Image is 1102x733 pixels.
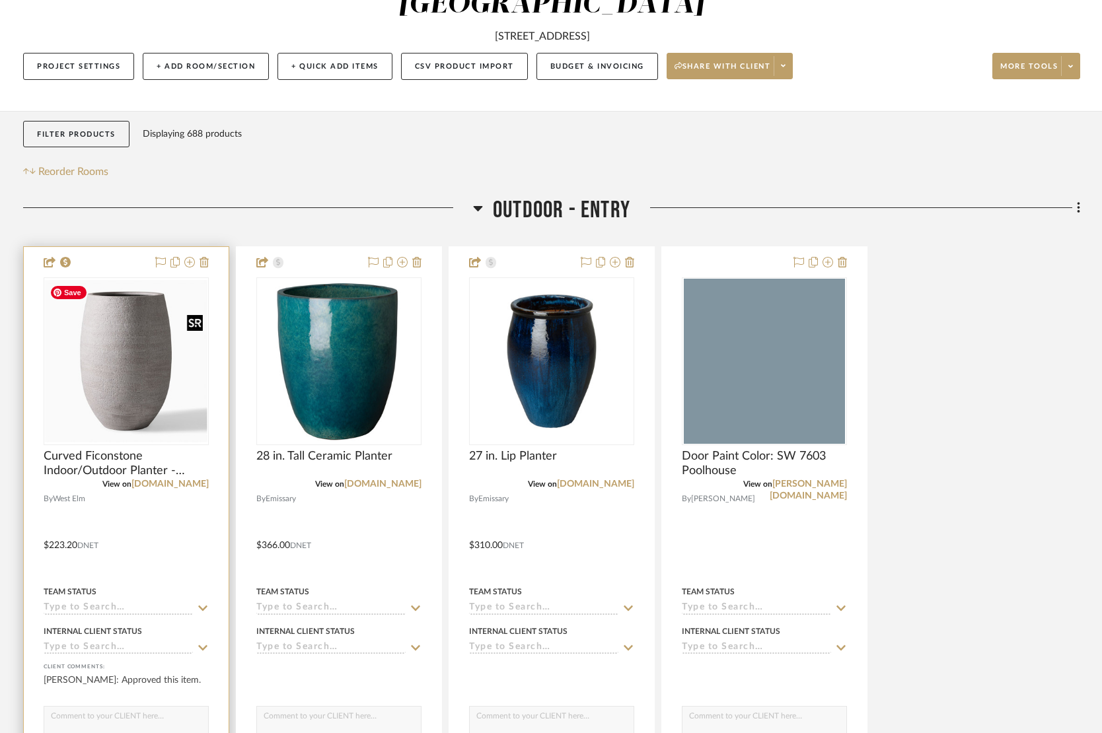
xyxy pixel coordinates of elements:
[682,642,831,654] input: Type to Search…
[682,586,735,598] div: Team Status
[268,279,410,444] img: 28 in. Tall Ceramic Planter
[256,449,392,464] span: 28 in. Tall Ceramic Planter
[493,196,630,225] span: Outdoor - Entry
[44,674,209,700] div: [PERSON_NAME]: Approved this item.
[256,602,406,615] input: Type to Search…
[315,480,344,488] span: View on
[53,493,85,505] span: West Elm
[44,586,96,598] div: Team Status
[38,164,108,180] span: Reorder Rooms
[143,53,269,80] button: + Add Room/Section
[23,53,134,80] button: Project Settings
[1000,61,1058,81] span: More tools
[44,493,53,505] span: By
[743,480,772,488] span: View on
[992,53,1080,79] button: More tools
[557,479,634,489] a: [DOMAIN_NAME]
[44,625,142,637] div: Internal Client Status
[682,625,780,637] div: Internal Client Status
[266,493,296,505] span: Emissary
[469,602,618,615] input: Type to Search…
[257,278,421,444] div: 0
[256,493,266,505] span: By
[44,449,209,478] span: Curved Ficonstone Indoor/Outdoor Planter - Standard Entry
[131,479,209,489] a: [DOMAIN_NAME]
[770,479,847,501] a: [PERSON_NAME][DOMAIN_NAME]
[45,280,207,442] img: Curved Ficonstone Indoor/Outdoor Planter - Standard Entry
[528,480,557,488] span: View on
[469,625,568,637] div: Internal Client Status
[691,493,755,505] span: [PERSON_NAME]
[256,625,355,637] div: Internal Client Status
[469,449,557,464] span: 27 in. Lip Planter
[667,53,793,79] button: Share with client
[143,121,242,147] div: Displaying 688 products
[469,586,522,598] div: Team Status
[44,602,193,615] input: Type to Search…
[401,53,528,80] button: CSV Product Import
[469,493,478,505] span: By
[256,586,309,598] div: Team Status
[344,479,422,489] a: [DOMAIN_NAME]
[495,28,590,44] div: [STREET_ADDRESS]
[23,164,108,180] button: Reorder Rooms
[682,602,831,615] input: Type to Search…
[675,61,771,81] span: Share with client
[23,121,129,148] button: Filter Products
[478,493,509,505] span: Emissary
[44,278,208,444] div: 0
[470,280,633,442] img: 27 in. Lip Planter
[51,286,87,299] span: Save
[536,53,658,80] button: Budget & Invoicing
[44,642,193,654] input: Type to Search…
[684,279,845,444] img: Door Paint Color: SW 7603 Poolhouse
[277,53,392,80] button: + Quick Add Items
[682,493,691,505] span: By
[469,642,618,654] input: Type to Search…
[102,480,131,488] span: View on
[256,642,406,654] input: Type to Search…
[682,449,847,478] span: Door Paint Color: SW 7603 Poolhouse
